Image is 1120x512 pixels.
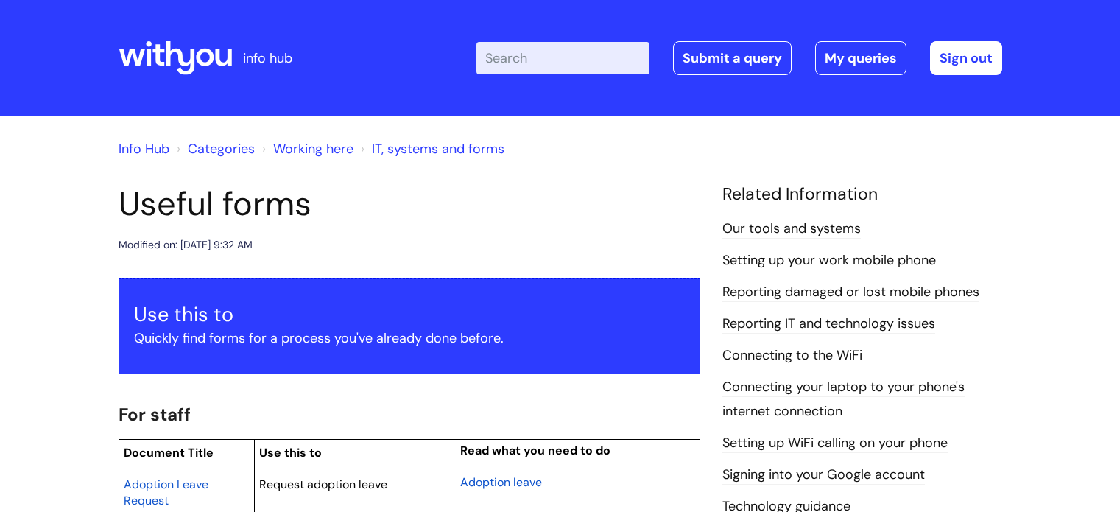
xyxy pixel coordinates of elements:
[134,326,685,350] p: Quickly find forms for a process you've already done before.
[273,140,353,158] a: Working here
[119,184,700,224] h1: Useful forms
[119,403,191,426] span: For staff
[722,283,979,302] a: Reporting damaged or lost mobile phones
[124,445,214,460] span: Document Title
[722,378,965,421] a: Connecting your laptop to your phone's internet connection
[722,315,935,334] a: Reporting IT and technology issues
[243,46,292,70] p: info hub
[258,137,353,161] li: Working here
[722,346,862,365] a: Connecting to the WiFi
[124,477,208,508] span: Adoption Leave Request
[460,443,610,458] span: Read what you need to do
[460,474,542,490] span: Adoption leave
[372,140,504,158] a: IT, systems and forms
[476,42,649,74] input: Search
[722,251,936,270] a: Setting up your work mobile phone
[722,466,925,485] a: Signing into your Google account
[134,303,685,326] h3: Use this to
[722,434,948,453] a: Setting up WiFi calling on your phone
[460,473,542,491] a: Adoption leave
[673,41,792,75] a: Submit a query
[722,220,861,239] a: Our tools and systems
[119,140,169,158] a: Info Hub
[476,41,1002,75] div: | -
[815,41,906,75] a: My queries
[124,475,208,509] a: Adoption Leave Request
[173,137,255,161] li: Solution home
[722,184,1002,205] h4: Related Information
[357,137,504,161] li: IT, systems and forms
[119,236,253,254] div: Modified on: [DATE] 9:32 AM
[930,41,1002,75] a: Sign out
[188,140,255,158] a: Categories
[259,445,322,460] span: Use this to
[259,477,387,492] span: Request adoption leave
